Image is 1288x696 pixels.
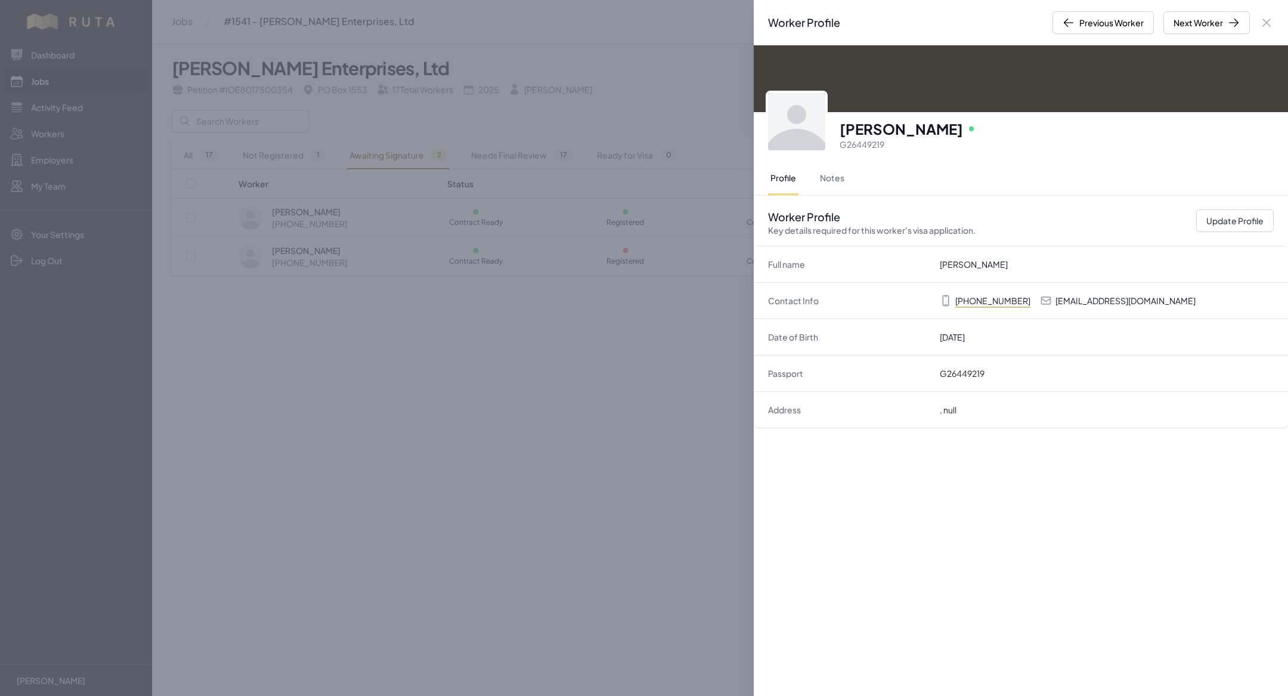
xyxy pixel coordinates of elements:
[768,367,930,379] dt: Passport
[940,331,1274,343] dd: [DATE]
[768,258,930,270] dt: Full name
[940,404,1274,416] dd: , null
[768,14,840,31] h2: Worker Profile
[840,119,963,138] h3: [PERSON_NAME]
[940,367,1274,379] dd: G26449219
[768,224,976,236] p: Key details required for this worker's visa application.
[940,258,1274,270] dd: [PERSON_NAME]
[768,404,930,416] dt: Address
[1163,11,1250,34] button: Next Worker
[768,295,930,307] dt: Contact Info
[1052,11,1154,34] button: Previous Worker
[1055,295,1196,307] p: [EMAIL_ADDRESS][DOMAIN_NAME]
[840,138,1274,150] p: G26449219
[768,210,976,236] h2: Worker Profile
[768,331,930,343] dt: Date of Birth
[768,162,798,196] button: Profile
[955,295,1030,307] p: [PHONE_NUMBER]
[1196,209,1274,232] button: Update Profile
[818,162,847,196] button: Notes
